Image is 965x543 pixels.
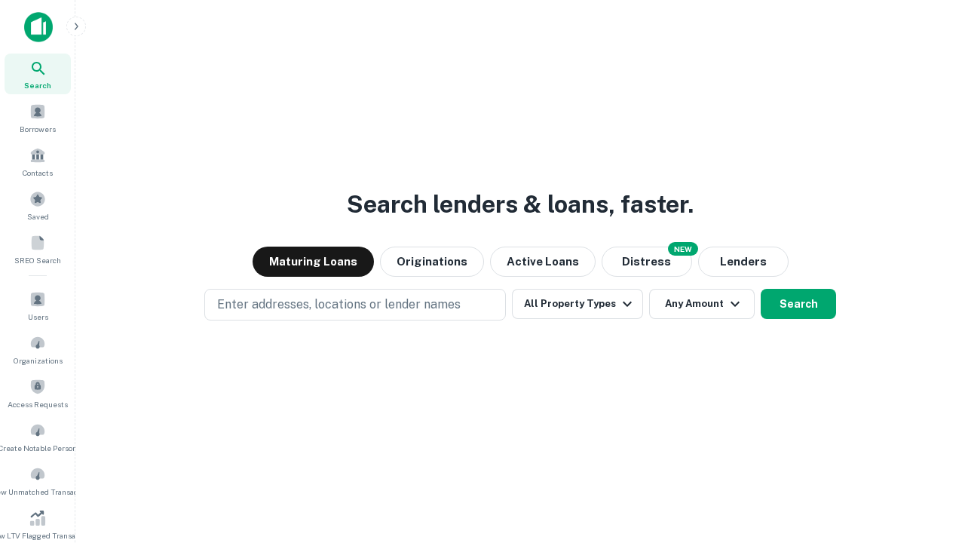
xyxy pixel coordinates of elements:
span: Saved [27,210,49,222]
span: Organizations [14,354,63,367]
span: Contacts [23,167,53,179]
iframe: Chat Widget [890,422,965,495]
div: NEW [668,242,698,256]
span: Users [28,311,48,323]
button: Active Loans [490,247,596,277]
h3: Search lenders & loans, faster. [347,186,694,222]
a: Saved [5,185,71,225]
button: All Property Types [512,289,643,319]
a: Search [5,54,71,94]
button: Originations [380,247,484,277]
button: Any Amount [649,289,755,319]
span: Search [24,79,51,91]
p: Enter addresses, locations or lender names [217,296,461,314]
button: Lenders [698,247,789,277]
button: Maturing Loans [253,247,374,277]
a: Review Unmatched Transactions [5,460,71,501]
span: SREO Search [14,254,61,266]
a: Organizations [5,329,71,370]
button: Search distressed loans with lien and other non-mortgage details. [602,247,692,277]
button: Enter addresses, locations or lender names [204,289,506,321]
span: Access Requests [8,398,68,410]
a: SREO Search [5,229,71,269]
a: Borrowers [5,97,71,138]
a: Create Notable Person [5,416,71,457]
button: Search [761,289,836,319]
a: Contacts [5,141,71,182]
img: capitalize-icon.png [24,12,53,42]
span: Borrowers [20,123,56,135]
a: Users [5,285,71,326]
a: Access Requests [5,373,71,413]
